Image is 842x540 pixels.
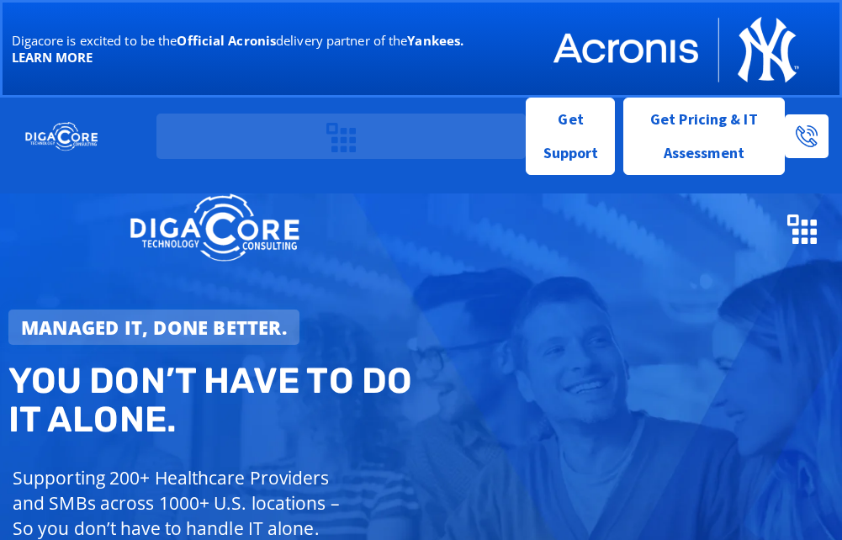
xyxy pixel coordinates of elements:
img: DigaCore Technology Consulting [25,121,98,152]
p: Digacore is excited to be the delivery partner of the [12,32,502,66]
div: Menu Toggle [319,114,363,160]
a: LEARN MORE [12,49,93,66]
b: Official Acronis [177,32,276,49]
span: Get Pricing & IT Assessment [637,103,771,170]
img: Acronis [549,12,799,87]
a: Get Support [526,98,614,175]
a: Managed IT, done better. [8,310,299,345]
span: Get Support [540,103,601,170]
h2: You don’t have to do IT alone. [8,362,428,439]
strong: Managed IT, done better. [21,315,287,340]
b: Yankees. [407,32,463,49]
a: Get Pricing & IT Assessment [623,98,785,175]
img: DigaCore Technology Consulting [130,192,299,265]
div: Menu Toggle [781,205,825,251]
